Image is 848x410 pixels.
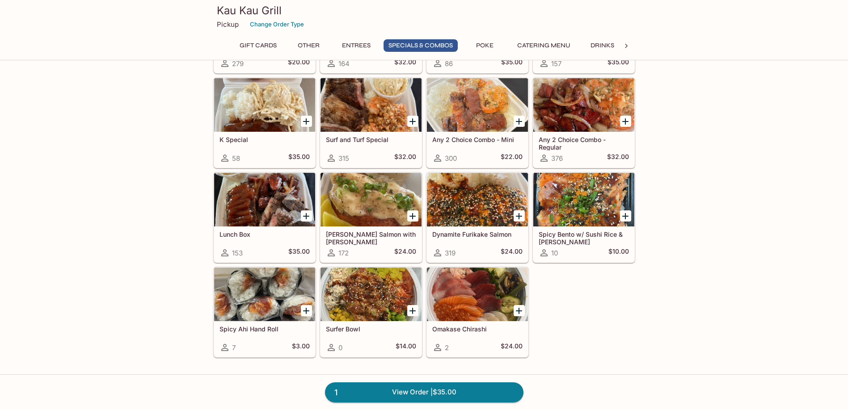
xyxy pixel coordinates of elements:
div: K Special [214,78,315,132]
span: 1 [329,386,343,399]
a: 1View Order |$35.00 [325,382,523,402]
span: 7 [232,343,236,352]
h5: Any 2 Choice Combo - Regular [539,136,629,151]
h5: $10.00 [608,247,629,258]
button: Other [289,39,329,52]
a: K Special58$35.00 [214,78,316,168]
button: Add Spicy Bento w/ Sushi Rice & Nori [620,210,631,222]
h5: Surf and Turf Special [326,136,416,143]
button: Add Ora King Salmon with Aburi Garlic Mayo [407,210,418,222]
button: Add Surf and Turf Special [407,116,418,127]
div: Dynamite Furikake Salmon [427,173,528,226]
h3: Kau Kau Grill [217,4,632,17]
h5: $35.00 [501,58,523,69]
div: Omakase Chirashi [427,268,528,321]
div: Any 2 Choice Combo - Regular [533,78,634,132]
h5: $24.00 [501,247,523,258]
div: Surf and Turf Special [321,78,422,132]
span: 86 [445,59,453,68]
a: [PERSON_NAME] Salmon with [PERSON_NAME]172$24.00 [320,172,422,263]
h5: Any 2 Choice Combo - Mini [432,136,523,143]
h5: Spicy Ahi Hand Roll [219,325,310,333]
button: Add Any 2 Choice Combo - Mini [514,116,525,127]
h5: $24.00 [394,247,416,258]
button: Drinks [582,39,623,52]
span: 172 [338,249,349,257]
button: Gift Cards [235,39,282,52]
span: 157 [551,59,561,68]
a: Any 2 Choice Combo - Regular376$32.00 [533,78,635,168]
span: 10 [551,249,558,257]
h5: $14.00 [396,342,416,353]
div: Lunch Box [214,173,315,226]
span: 315 [338,154,349,163]
h5: $32.00 [394,58,416,69]
span: 376 [551,154,563,163]
span: 58 [232,154,240,163]
button: Add Spicy Ahi Hand Roll [301,305,312,316]
h5: [PERSON_NAME] Salmon with [PERSON_NAME] [326,230,416,245]
div: Ora King Salmon with Aburi Garlic Mayo [321,173,422,226]
span: 0 [338,343,342,352]
button: Add Any 2 Choice Combo - Regular [620,116,631,127]
button: Catering Menu [512,39,575,52]
a: Spicy Bento w/ Sushi Rice & [PERSON_NAME]10$10.00 [533,172,635,263]
h5: Lunch Box [219,230,310,238]
h5: $32.00 [607,153,629,163]
div: Spicy Bento w/ Sushi Rice & Nori [533,173,634,226]
button: Change Order Type [246,17,308,31]
h5: $35.00 [288,153,310,163]
span: 2 [445,343,449,352]
button: Poke [465,39,505,52]
div: Surfer Bowl [321,268,422,321]
a: Lunch Box153$35.00 [214,172,316,263]
a: Omakase Chirashi2$24.00 [426,267,528,357]
a: Spicy Ahi Hand Roll7$3.00 [214,267,316,357]
h5: $35.00 [288,247,310,258]
span: 279 [232,59,244,68]
h5: K Special [219,136,310,143]
a: Surf and Turf Special315$32.00 [320,78,422,168]
button: Add Lunch Box [301,210,312,222]
p: Pickup [217,20,239,29]
h5: $20.00 [288,58,310,69]
h5: $24.00 [501,342,523,353]
a: Any 2 Choice Combo - Mini300$22.00 [426,78,528,168]
span: 319 [445,249,456,257]
h5: Dynamite Furikake Salmon [432,230,523,238]
h5: Surfer Bowl [326,325,416,333]
div: Any 2 Choice Combo - Mini [427,78,528,132]
button: Specials & Combos [384,39,458,52]
h5: $22.00 [501,153,523,163]
button: Add Surfer Bowl [407,305,418,316]
div: Spicy Ahi Hand Roll [214,268,315,321]
span: 300 [445,154,457,163]
button: Add Dynamite Furikake Salmon [514,210,525,222]
span: 164 [338,59,350,68]
span: 153 [232,249,243,257]
h5: $32.00 [394,153,416,163]
h5: $3.00 [292,342,310,353]
h5: $35.00 [608,58,629,69]
button: Entrees [336,39,376,52]
h5: Spicy Bento w/ Sushi Rice & [PERSON_NAME] [539,230,629,245]
a: Dynamite Furikake Salmon319$24.00 [426,172,528,263]
h5: Omakase Chirashi [432,325,523,333]
a: Surfer Bowl0$14.00 [320,267,422,357]
button: Add Omakase Chirashi [514,305,525,316]
button: Add K Special [301,116,312,127]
